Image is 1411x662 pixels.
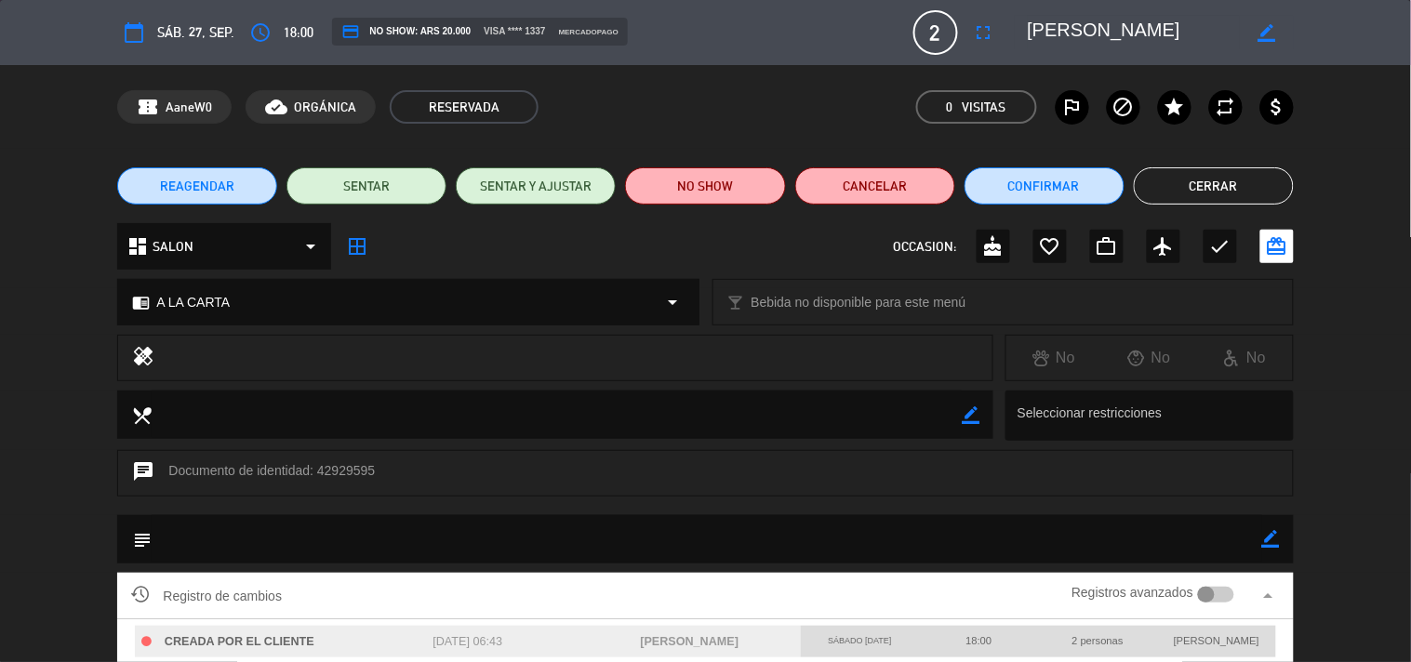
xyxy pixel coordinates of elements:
[160,177,234,196] span: REAGENDAR
[1164,96,1186,118] i: star
[1215,96,1237,118] i: repeat
[166,97,212,118] span: AaneW0
[132,460,154,486] i: chat
[117,16,151,49] button: calendar_today
[286,167,446,205] button: SENTAR
[1134,167,1294,205] button: Cerrar
[1112,96,1135,118] i: block
[137,96,159,118] span: confirmation_number
[132,345,154,371] i: healing
[1072,635,1124,646] span: 2 personas
[300,235,322,258] i: arrow_drop_down
[346,235,368,258] i: border_all
[126,235,149,258] i: dashboard
[1266,96,1288,118] i: attach_money
[752,292,966,313] span: Bebida no disponible para este menú
[1197,346,1293,370] div: No
[123,21,145,44] i: calendar_today
[153,236,193,258] span: SALON
[1174,635,1259,646] span: [PERSON_NAME]
[341,22,360,41] i: credit_card
[1072,582,1193,603] label: Registros avanzados
[947,97,953,118] span: 0
[265,96,287,118] i: cloud_done
[963,97,1006,118] em: Visitas
[727,294,745,311] i: local_bar
[973,21,995,44] i: fullscreen
[982,235,1005,258] i: cake
[965,167,1125,205] button: Confirmar
[965,635,992,646] span: 18:00
[662,291,685,313] i: arrow_drop_down
[1039,235,1061,258] i: favorite_border
[559,26,619,38] span: mercadopago
[913,10,958,55] span: 2
[795,167,955,205] button: Cancelar
[1101,346,1197,370] div: No
[157,21,234,44] span: sáb. 27, sep.
[244,16,277,49] button: access_time
[390,90,539,124] span: RESERVADA
[1152,235,1175,258] i: airplanemode_active
[131,404,152,425] i: local_dining
[156,292,230,313] span: A LA CARTA
[1209,235,1231,258] i: check
[249,21,272,44] i: access_time
[962,406,979,424] i: border_color
[1262,530,1280,548] i: border_color
[117,167,277,205] button: REAGENDAR
[132,294,150,311] i: chrome_reader_mode
[1061,96,1084,118] i: outlined_flag
[894,236,957,258] span: OCCASION:
[341,22,471,41] span: NO SHOW: ARS 20.000
[294,97,356,118] span: ORGÁNICA
[1258,585,1280,607] i: arrow_drop_up
[1258,24,1275,42] i: border_color
[1006,346,1102,370] div: No
[828,636,891,645] span: sábado [DATE]
[1266,235,1288,258] i: card_giftcard
[625,167,785,205] button: NO SHOW
[131,585,282,607] span: Registro de cambios
[456,167,616,205] button: SENTAR Y AJUSTAR
[117,450,1293,496] div: Documento de identidad: 42929595
[284,21,313,44] span: 18:00
[131,529,152,549] i: subject
[1096,235,1118,258] i: work_outline
[433,635,503,648] span: [DATE] 06:43
[967,16,1001,49] button: fullscreen
[165,635,314,648] span: CREADA POR EL CLIENTE
[641,635,739,648] span: [PERSON_NAME]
